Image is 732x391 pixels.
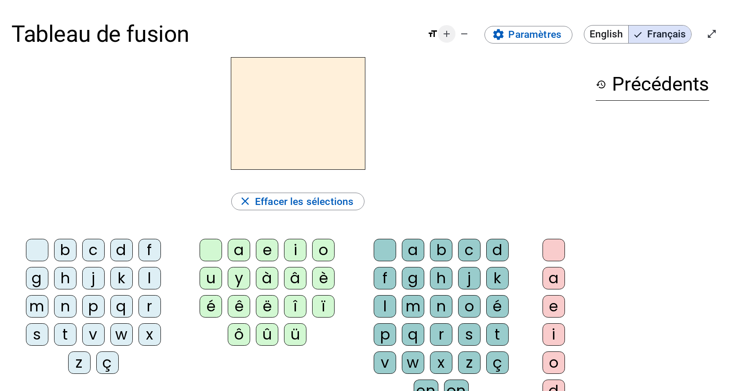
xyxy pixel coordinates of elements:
div: x [138,323,161,346]
div: ç [486,351,509,374]
div: f [138,239,161,261]
div: é [486,295,509,318]
div: à [256,267,278,289]
div: i [543,323,565,346]
div: k [486,267,509,289]
div: b [430,239,452,261]
div: a [402,239,424,261]
h1: Tableau de fusion [11,11,416,57]
div: ï [312,295,335,318]
mat-icon: settings [492,28,505,41]
div: s [26,323,48,346]
div: q [110,295,133,318]
div: p [374,323,396,346]
div: s [458,323,481,346]
div: e [256,239,278,261]
mat-button-toggle-group: Language selection [584,25,692,44]
div: g [26,267,48,289]
div: o [458,295,481,318]
div: î [284,295,306,318]
div: b [54,239,76,261]
div: â [284,267,306,289]
div: v [82,323,105,346]
div: w [402,351,424,374]
div: r [138,295,161,318]
button: Entrer en plein écran [703,25,721,43]
mat-icon: remove [459,29,470,39]
div: ç [96,351,119,374]
div: x [430,351,452,374]
span: Paramètres [508,26,561,43]
div: l [374,295,396,318]
div: i [284,239,306,261]
div: c [458,239,481,261]
span: Effacer les sélections [255,193,353,210]
div: m [26,295,48,318]
div: l [138,267,161,289]
div: h [430,267,452,289]
div: è [312,267,335,289]
div: t [486,323,509,346]
button: Augmenter la taille de la police [438,25,455,43]
div: ê [228,295,250,318]
span: English [584,26,628,43]
div: a [228,239,250,261]
mat-icon: format_size [427,29,438,39]
div: n [54,295,76,318]
div: j [82,267,105,289]
div: q [402,323,424,346]
div: w [110,323,133,346]
div: z [68,351,91,374]
div: h [54,267,76,289]
div: d [486,239,509,261]
mat-icon: history [596,79,606,90]
div: d [110,239,133,261]
div: r [430,323,452,346]
div: o [312,239,335,261]
div: e [543,295,565,318]
div: n [430,295,452,318]
div: f [374,267,396,289]
div: ü [284,323,306,346]
div: a [543,267,565,289]
div: t [54,323,76,346]
div: c [82,239,105,261]
div: u [200,267,222,289]
button: Paramètres [484,26,572,44]
div: é [200,295,222,318]
div: g [402,267,424,289]
span: Français [629,26,691,43]
div: ë [256,295,278,318]
div: o [543,351,565,374]
div: p [82,295,105,318]
div: k [110,267,133,289]
div: y [228,267,250,289]
mat-icon: close [239,195,251,208]
button: Effacer les sélections [231,193,365,210]
div: v [374,351,396,374]
h3: Précédents [596,69,709,101]
div: j [458,267,481,289]
div: û [256,323,278,346]
mat-icon: add [441,29,452,39]
mat-icon: open_in_full [707,29,717,39]
div: ô [228,323,250,346]
button: Diminuer la taille de la police [455,25,473,43]
div: z [458,351,481,374]
div: m [402,295,424,318]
